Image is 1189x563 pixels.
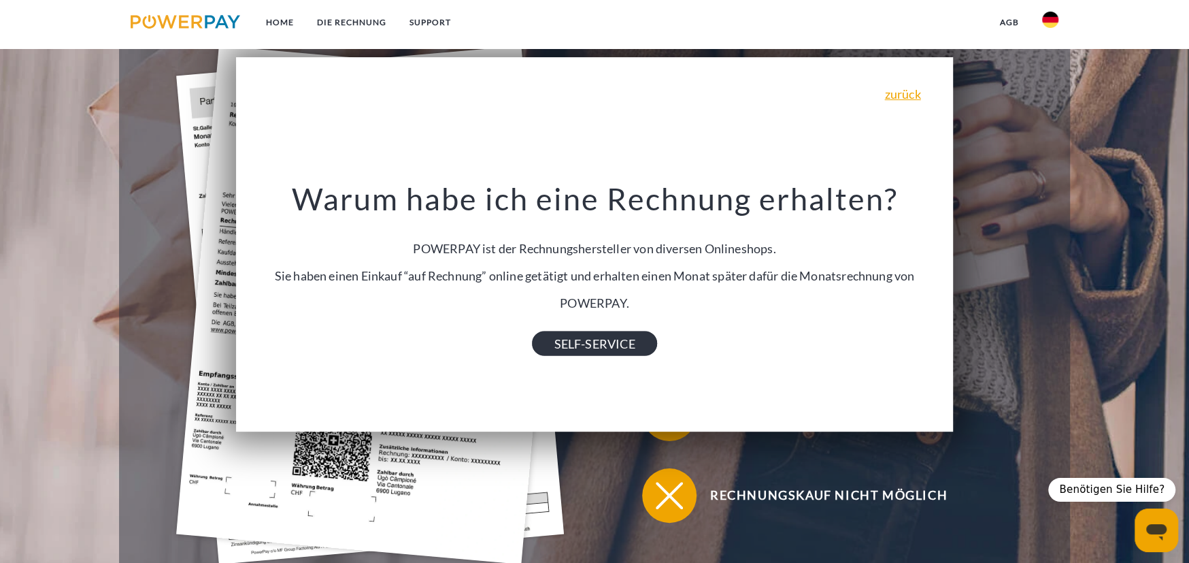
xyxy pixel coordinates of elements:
[131,15,240,29] img: logo-powerpay.svg
[247,179,942,343] div: POWERPAY ist der Rechnungshersteller von diversen Onlineshops. Sie haben einen Einkauf “auf Rechn...
[398,10,463,35] a: SUPPORT
[988,10,1031,35] a: agb
[247,179,942,217] h3: Warum habe ich eine Rechnung erhalten?
[662,468,995,523] span: Rechnungskauf nicht möglich
[652,479,686,513] img: qb_close.svg
[532,332,656,356] a: SELF-SERVICE
[642,468,996,523] button: Rechnungskauf nicht möglich
[1048,478,1175,502] div: Benötigen Sie Hilfe?
[885,88,921,100] a: zurück
[254,10,305,35] a: Home
[305,10,398,35] a: DIE RECHNUNG
[1042,12,1058,28] img: de
[1135,509,1178,552] iframe: Schaltfläche zum Öffnen des Messaging-Fensters; Konversation läuft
